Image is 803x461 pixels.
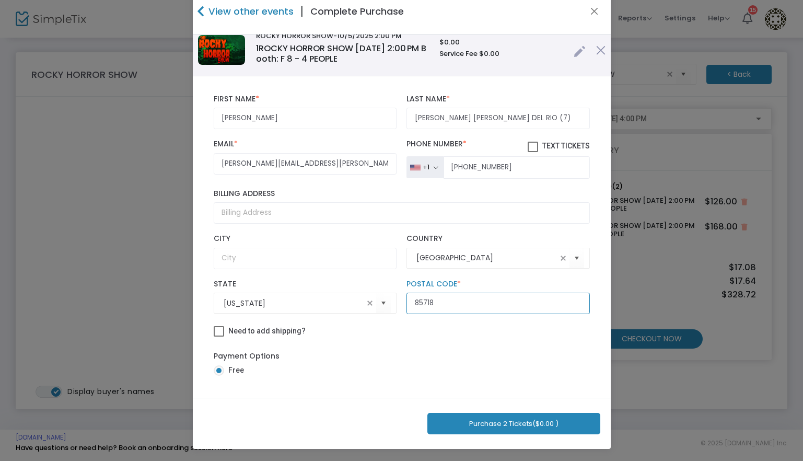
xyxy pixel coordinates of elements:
[214,234,397,244] label: City
[406,108,589,129] input: Last Name
[406,293,589,314] input: Postal Code
[214,95,397,104] label: First Name
[256,42,426,65] span: ROCKY HORROR SHOW [DATE] 2:00 PM Booth: F 8 - 4 PEOPLE
[214,108,397,129] input: First Name
[214,202,590,224] input: Billing Address
[439,38,563,47] h6: $0.00
[406,234,589,244] label: Country
[427,413,600,434] button: Purchase 2 Tickets($0.00 )
[376,293,391,314] button: Select
[214,189,590,199] label: Billing Address
[364,297,376,309] span: clear
[444,156,589,178] input: Phone Number
[333,31,402,41] span: -10/5/2025 2:00 PM
[416,252,556,263] input: Select Country
[214,351,280,362] label: Payment Options
[214,140,397,149] label: Email
[198,35,245,65] img: CarlosFranco-AETRockyHorrorHome.png
[214,280,397,289] label: State
[569,247,584,269] button: Select
[542,142,590,150] span: Text Tickets
[406,140,589,152] label: Phone Number
[214,153,397,175] input: Email
[406,280,589,289] label: Postal Code
[406,95,589,104] label: Last Name
[256,42,259,54] span: 1
[596,45,606,55] img: cross.png
[224,365,244,376] span: Free
[439,50,563,58] h6: Service Fee $0.00
[406,156,444,178] button: +1
[294,2,310,21] span: |
[557,252,569,264] span: clear
[214,248,397,269] input: City
[228,327,306,335] span: Need to add shipping?
[224,298,364,309] input: Select State
[206,4,294,18] h4: View other events
[310,4,404,18] h4: Complete Purchase
[587,5,601,18] button: Close
[256,32,429,40] h6: ROCKY HORROR SHOW
[423,163,429,171] div: +1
